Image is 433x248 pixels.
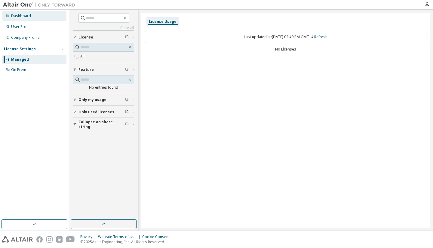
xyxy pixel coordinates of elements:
span: Clear filter [125,97,129,102]
button: Feature [73,63,134,76]
div: No Licenses [145,47,426,52]
div: Last updated at: [DATE] 02:49 PM GMT+4 [145,31,426,43]
div: No entries found [73,85,134,90]
div: Website Terms of Use [98,234,142,239]
span: Only my usage [78,97,106,102]
img: youtube.svg [66,236,75,243]
div: Privacy [80,234,98,239]
button: License [73,31,134,44]
span: Clear filter [125,67,129,72]
span: License [78,35,93,40]
div: Managed [11,57,29,62]
a: Refresh [314,34,327,39]
button: Only my usage [73,93,134,106]
button: Only used licenses [73,106,134,119]
p: © 2025 Altair Engineering, Inc. All Rights Reserved. [80,239,173,244]
div: License Settings [4,47,36,51]
label: All [80,53,86,60]
span: Feature [78,67,94,72]
span: Clear filter [125,122,129,127]
img: instagram.svg [46,236,53,243]
button: Collapse on share string [73,118,134,131]
img: facebook.svg [36,236,43,243]
div: Dashboard [11,14,31,18]
div: On Prem [11,67,26,72]
div: Cookie Consent [142,234,173,239]
span: Clear filter [125,110,129,115]
img: Altair One [3,2,78,8]
a: Clear all [73,26,134,30]
span: Only used licenses [78,110,114,115]
div: User Profile [11,24,32,29]
img: linkedin.svg [56,236,63,243]
span: Clear filter [125,35,129,40]
img: altair_logo.svg [2,236,33,243]
div: License Usage [149,19,177,24]
span: Collapse on share string [78,120,125,129]
div: Company Profile [11,35,40,40]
